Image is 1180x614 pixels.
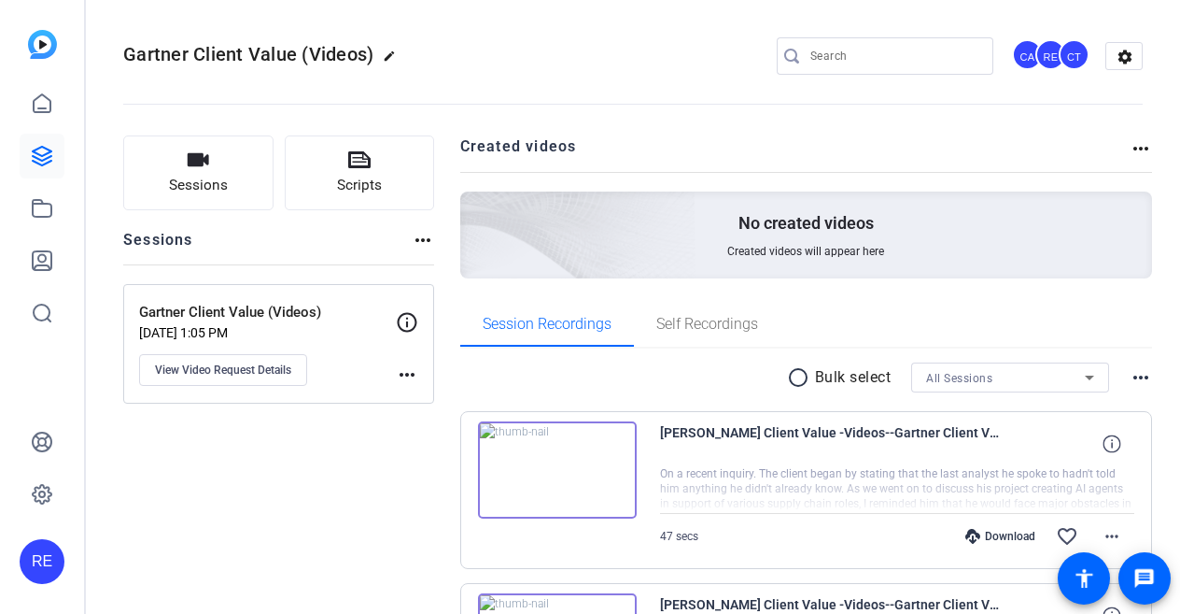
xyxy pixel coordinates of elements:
[155,363,291,378] span: View Video Request Details
[1035,39,1068,72] ngx-avatar: Rona Elliott
[1035,39,1066,70] div: RE
[1101,525,1123,548] mat-icon: more_horiz
[139,354,307,386] button: View Video Request Details
[251,7,696,412] img: Creted videos background
[1012,39,1045,72] ngx-avatar: Chris Annese
[727,244,884,259] span: Created videos will appear here
[660,421,1005,466] span: [PERSON_NAME] Client Value -Videos--Gartner Client Value -Videos--1756484908733-webcam
[1106,43,1144,71] mat-icon: settings
[1130,137,1152,160] mat-icon: more_horiz
[28,30,57,59] img: blue-gradient.svg
[383,50,405,72] mat-icon: edit
[123,229,193,264] h2: Sessions
[169,175,228,196] span: Sessions
[1059,39,1091,72] ngx-avatar: Cheryl Tourigny
[1012,39,1043,70] div: CA
[738,212,874,235] p: No created videos
[139,302,396,323] p: Gartner Client Value (Videos)
[123,43,373,65] span: Gartner Client Value (Videos)
[20,539,64,584] div: RE
[285,136,435,210] button: Scripts
[926,372,992,385] span: All Sessions
[478,421,637,519] img: thumb-nail
[139,325,396,340] p: [DATE] 1:05 PM
[956,529,1045,544] div: Download
[412,229,434,251] mat-icon: more_horiz
[460,136,1131,172] h2: Created videos
[1059,39,1089,70] div: CT
[1056,525,1078,548] mat-icon: favorite_border
[483,317,611,332] span: Session Recordings
[123,136,274,210] button: Sessions
[660,530,698,543] span: 47 secs
[656,317,758,332] span: Self Recordings
[1130,366,1152,389] mat-icon: more_horiz
[787,366,815,389] mat-icon: radio_button_unchecked
[815,366,892,389] p: Bulk select
[810,45,978,67] input: Search
[1073,567,1095,590] mat-icon: accessibility
[1133,567,1156,590] mat-icon: message
[337,175,382,196] span: Scripts
[396,364,418,386] mat-icon: more_horiz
